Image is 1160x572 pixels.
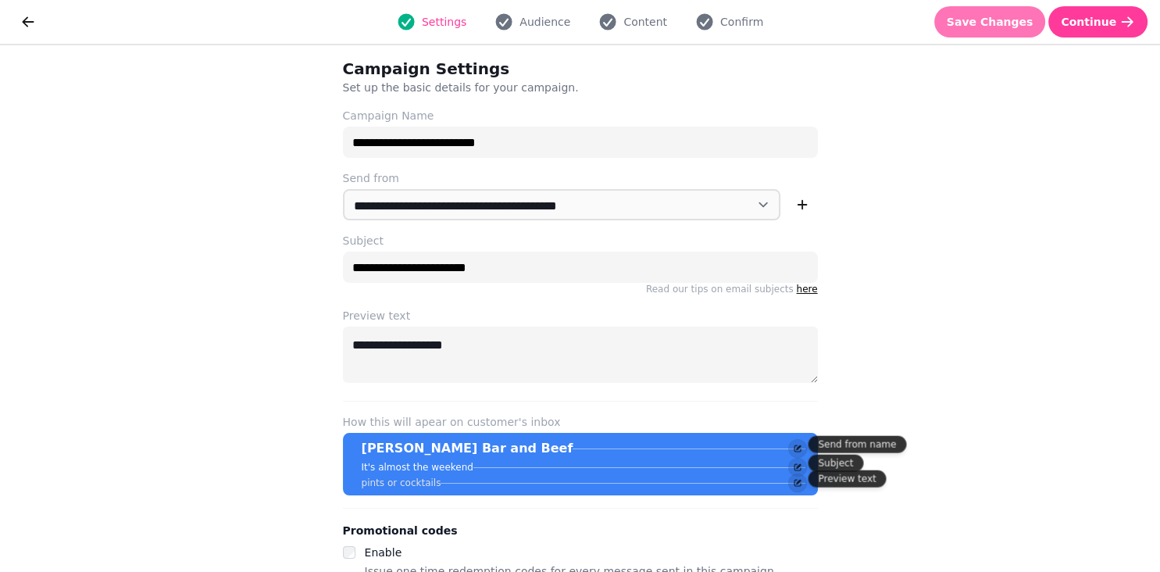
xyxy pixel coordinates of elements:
div: Preview text [808,470,886,488]
div: Subject [808,455,863,472]
label: Enable [365,546,402,559]
label: Send from [343,170,818,186]
label: Preview text [343,308,818,324]
button: go back [12,6,44,38]
p: Set up the basic details for your campaign. [343,80,743,95]
span: Audience [519,14,570,30]
div: Send from name [808,436,906,453]
p: [PERSON_NAME] Bar and Beef [362,439,573,458]
span: Continue [1061,16,1116,27]
h2: Campaign Settings [343,58,643,80]
label: Subject [343,233,818,248]
button: Continue [1048,6,1148,38]
span: Confirm [720,14,763,30]
span: Save Changes [947,16,1033,27]
a: here [796,284,817,295]
p: It's almost the weekend [362,461,473,474]
p: pints or cocktails [362,477,441,489]
button: Save Changes [934,6,1046,38]
p: Read our tips on email subjects [343,283,818,295]
span: Settings [422,14,466,30]
label: Campaign Name [343,108,818,123]
label: How this will apear on customer's inbox [343,414,818,430]
span: Content [623,14,667,30]
legend: Promotional codes [343,521,458,540]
